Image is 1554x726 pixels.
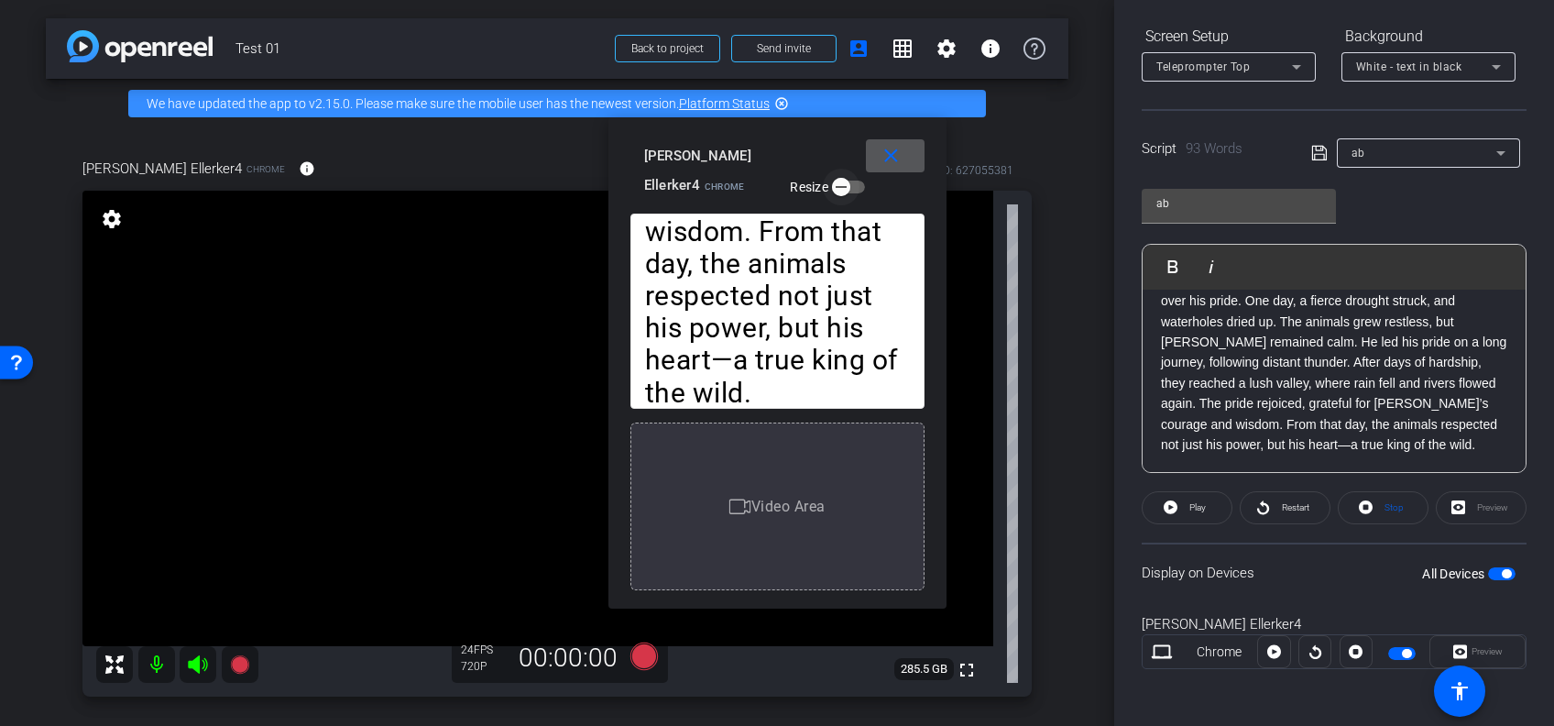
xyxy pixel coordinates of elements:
div: Display on Devices [1142,543,1527,602]
div: Script [1142,138,1286,159]
label: All Devices [1422,565,1488,583]
span: Back to project [631,42,704,55]
mat-icon: settings [936,38,958,60]
div: Chrome [1181,643,1258,662]
mat-icon: account_box [848,38,870,60]
span: Teleprompter Top [1156,60,1250,73]
div: 24 [461,643,507,657]
div: ROOM ID: 627055381 [906,162,1013,179]
span: Send invite [757,41,811,56]
span: Test 01 [235,30,604,67]
span: FPS [474,643,493,656]
div: We have updated the app to v2.15.0. Please make sure the mobile user has the newest version. [128,90,986,117]
input: Title [1156,192,1321,214]
label: Resize [790,178,832,196]
img: app-logo [67,30,213,62]
span: Restart [1282,502,1309,512]
mat-icon: highlight_off [774,96,789,111]
div: Screen Setup [1142,21,1316,52]
mat-icon: info [299,160,315,177]
mat-icon: fullscreen [956,659,978,681]
div: 720P [461,659,507,674]
span: [PERSON_NAME] Ellerker4 [82,159,242,179]
mat-icon: close [880,145,903,168]
span: ab [1352,147,1365,159]
span: [PERSON_NAME] Ellerker4 [644,148,751,193]
mat-icon: settings [99,208,125,230]
span: 285.5 GB [894,658,954,680]
span: 93 Words [1186,140,1242,157]
mat-icon: info [979,38,1001,60]
a: Platform Status [679,96,770,111]
span: Stop [1384,502,1404,512]
div: Background [1341,21,1516,52]
mat-icon: grid_on [892,38,914,60]
span: White - text in black [1356,60,1462,73]
span: Chrome [705,181,745,192]
span: Play [1189,502,1206,512]
div: [PERSON_NAME] Ellerker4 [1142,614,1527,635]
div: 00:00:00 [507,643,629,674]
p: [PERSON_NAME] the lion ruled with quiet strength. Every morning, golden sunlight danced on his ma... [1161,250,1507,456]
span: Video Area [751,497,826,514]
button: Bold (Ctrl+B) [1155,248,1190,285]
span: Chrome [246,162,285,176]
mat-icon: accessibility [1449,680,1471,702]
